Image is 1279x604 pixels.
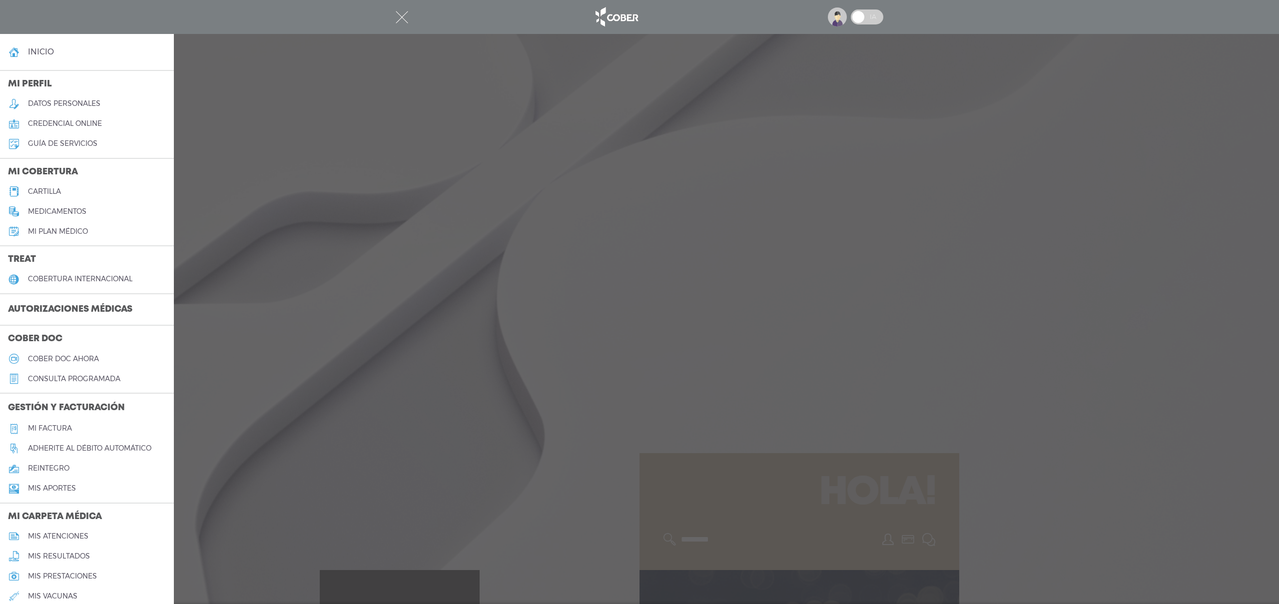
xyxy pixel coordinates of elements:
h5: reintegro [28,464,69,473]
h5: Cober doc ahora [28,355,99,363]
h5: Mi factura [28,424,72,433]
h5: credencial online [28,119,102,128]
h5: mis atenciones [28,532,88,541]
h4: inicio [28,47,54,56]
h5: datos personales [28,99,100,108]
h5: medicamentos [28,207,86,216]
h5: mis vacunas [28,592,77,601]
img: logo_cober_home-white.png [590,5,642,29]
h5: cartilla [28,187,61,196]
h5: consulta programada [28,375,120,383]
h5: Mis aportes [28,484,76,493]
h5: mis resultados [28,552,90,561]
img: Cober_menu-close-white.svg [396,11,408,23]
h5: cobertura internacional [28,275,132,283]
h5: mis prestaciones [28,572,97,581]
img: profile-placeholder.svg [828,7,847,26]
h5: Adherite al débito automático [28,444,151,453]
h5: guía de servicios [28,139,97,148]
h5: Mi plan médico [28,227,88,236]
